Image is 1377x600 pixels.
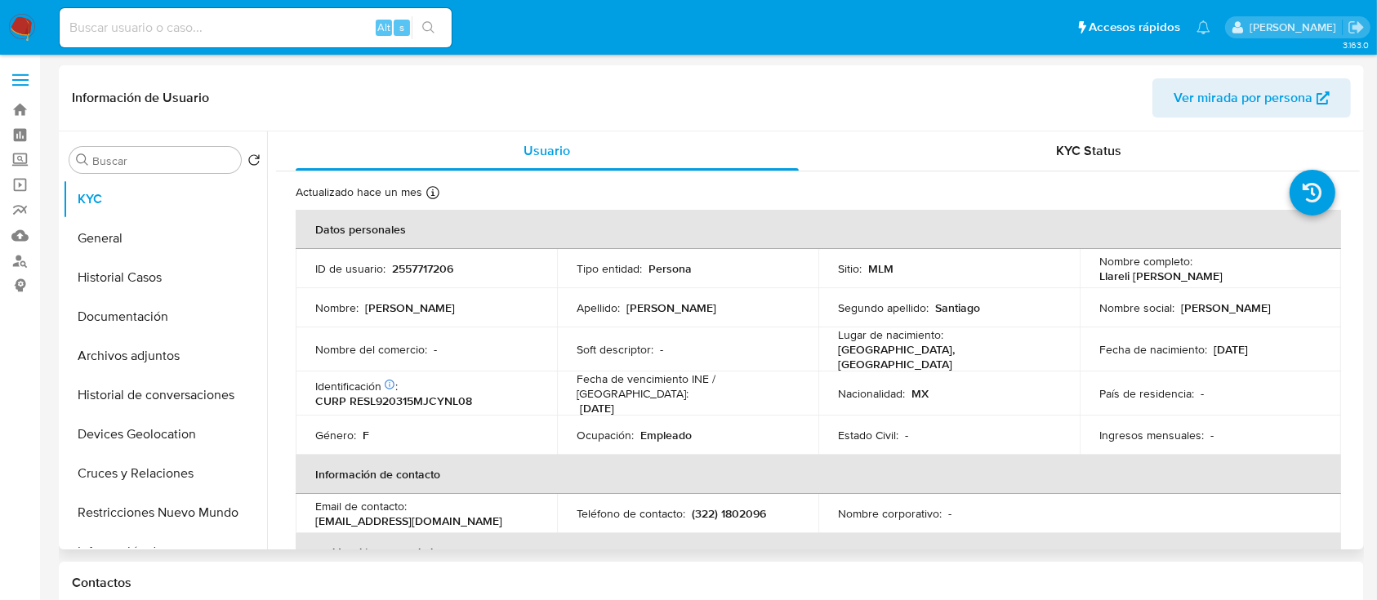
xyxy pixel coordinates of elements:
button: Buscar [76,153,89,167]
p: Llareli [PERSON_NAME] [1099,269,1223,283]
p: Nombre : [315,300,359,315]
p: - [948,506,951,521]
button: Información de accesos [63,532,267,571]
p: MLM [868,261,893,276]
button: Devices Geolocation [63,415,267,454]
button: Restricciones Nuevo Mundo [63,493,267,532]
input: Buscar usuario o caso... [60,17,452,38]
a: Notificaciones [1197,20,1210,34]
p: Apellido : [577,300,620,315]
p: - [660,342,663,357]
button: Volver al orden por defecto [247,153,261,171]
input: Buscar [92,153,234,168]
p: [PERSON_NAME] [365,300,455,315]
p: [DATE] [1214,342,1248,357]
p: Email de contacto : [315,499,407,513]
button: search-icon [412,16,445,39]
p: Estado Civil : [838,428,898,442]
button: Documentación [63,297,267,336]
p: Nombre social : [1099,300,1174,315]
th: Datos personales [296,210,1341,249]
p: Ingresos mensuales : [1099,428,1204,442]
p: Nombre completo : [1099,254,1192,269]
p: Soft descriptor : [577,342,653,357]
th: Verificación y cumplimiento [296,533,1341,572]
span: KYC Status [1056,141,1121,160]
p: MX [911,386,929,401]
button: KYC [63,180,267,219]
p: Teléfono de contacto : [577,506,685,521]
p: Actualizado hace un mes [296,184,422,200]
button: Historial Casos [63,258,267,297]
p: Lugar de nacimiento : [838,327,943,342]
p: fernando.ftapiamartinez@mercadolibre.com.mx [1250,20,1342,35]
p: - [1201,386,1204,401]
p: [PERSON_NAME] [626,300,716,315]
p: Identificación : [315,379,398,393]
p: Santiago [935,300,980,315]
p: Empleado [640,428,692,442]
h1: Contactos [72,575,1351,591]
p: Género : [315,428,356,442]
p: [EMAIL_ADDRESS][DOMAIN_NAME] [315,513,502,528]
p: ID de usuario : [315,261,385,276]
span: s [399,20,404,35]
p: [DATE] [580,401,614,416]
p: 2557717206 [392,261,453,276]
a: Salir [1348,19,1365,36]
span: Usuario [524,141,570,160]
p: [GEOGRAPHIC_DATA], [GEOGRAPHIC_DATA] [838,342,1054,371]
button: Ver mirada por persona [1152,78,1351,118]
span: Ver mirada por persona [1174,78,1312,118]
p: (322) 1802096 [692,506,766,521]
span: Alt [377,20,390,35]
button: Historial de conversaciones [63,376,267,415]
button: Cruces y Relaciones [63,454,267,493]
p: Persona [648,261,692,276]
button: General [63,219,267,258]
p: Tipo entidad : [577,261,642,276]
button: Archivos adjuntos [63,336,267,376]
p: [PERSON_NAME] [1181,300,1271,315]
p: Nacionalidad : [838,386,905,401]
p: Fecha de nacimiento : [1099,342,1207,357]
p: Fecha de vencimiento INE / [GEOGRAPHIC_DATA] : [577,371,799,401]
span: Accesos rápidos [1089,19,1180,36]
p: - [1210,428,1214,442]
p: Ocupación : [577,428,634,442]
p: Sitio : [838,261,862,276]
p: Nombre del comercio : [315,342,427,357]
p: F [363,428,369,442]
p: - [905,428,908,442]
p: Segundo apellido : [838,300,929,315]
p: Nombre corporativo : [838,506,942,521]
h1: Información de Usuario [72,90,209,106]
p: - [434,342,437,357]
th: Información de contacto [296,455,1341,494]
p: CURP RESL920315MJCYNL08 [315,393,472,408]
p: País de residencia : [1099,386,1194,401]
